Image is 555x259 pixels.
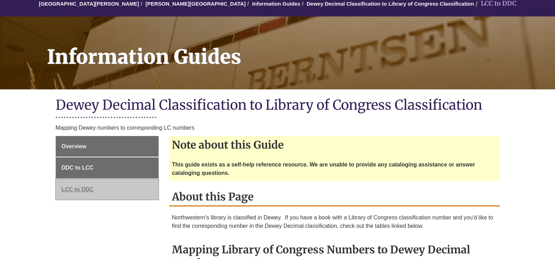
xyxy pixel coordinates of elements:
a: DDC to LCC [56,157,159,178]
a: [GEOGRAPHIC_DATA][PERSON_NAME] [39,1,139,7]
a: [PERSON_NAME][GEOGRAPHIC_DATA] [145,1,245,7]
h2: Note about this Guide [169,136,500,154]
p: Northwestern's library is classified in Dewey. If you have a book with a Library of Congress clas... [172,213,497,230]
span: DDC to LCC [62,165,94,171]
span: Mapping Dewey numbers to corresponding LC numbers [56,125,195,131]
h1: Information Guides [39,16,555,80]
a: Information Guides [252,1,300,7]
h2: About this Page [169,188,500,206]
a: Dewey Decimal Classification to Library of Congress Classification [307,1,474,7]
a: LCC to DDC [56,179,159,200]
a: Overview [56,136,159,157]
h1: Dewey Decimal Classification to Library of Congress Classification [56,96,500,115]
span: Overview [62,143,86,149]
strong: This guide exists as a self-help reference resource. We are unable to provide any cataloging assi... [172,162,475,176]
span: LCC to DDC [62,186,94,192]
div: Guide Page Menu [56,136,159,200]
